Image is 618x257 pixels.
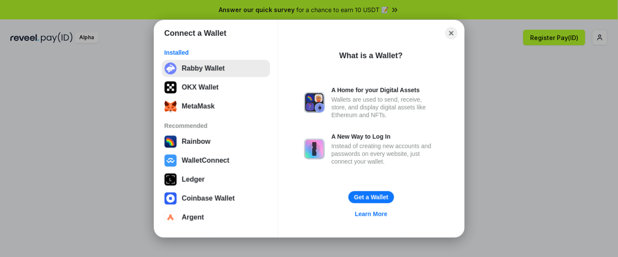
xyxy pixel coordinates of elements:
[162,190,270,207] button: Coinbase Wallet
[165,81,177,93] img: 5VZ71FV6L7PA3gg3tXrdQ+DgLhC+75Wq3no69P3MC0NFQpx2lL04Ql9gHK1bRDjsSBIvScBnDTk1WrlGIZBorIDEYJj+rhdgn...
[355,210,387,218] div: Learn More
[182,195,235,202] div: Coinbase Wallet
[182,157,230,164] div: WalletConnect
[348,191,394,203] button: Get a Wallet
[304,139,325,159] img: svg+xml,%3Csvg%20xmlns%3D%22http%3A%2F%2Fwww.w3.org%2F2000%2Fsvg%22%20fill%3D%22none%22%20viewBox...
[332,142,438,165] div: Instead of creating new accounts and passwords on every website, just connect your wallet.
[165,211,177,223] img: svg+xml,%3Csvg%20width%3D%2228%22%20height%3D%2228%22%20viewBox%3D%220%200%2028%2028%22%20fill%3D...
[182,176,205,183] div: Ledger
[332,133,438,140] div: A New Way to Log In
[165,173,177,186] img: svg+xml,%3Csvg%20xmlns%3D%22http%3A%2F%2Fwww.w3.org%2F2000%2Fsvg%22%20width%3D%2228%22%20height%3...
[165,192,177,204] img: svg+xml,%3Csvg%20width%3D%2228%22%20height%3D%2228%22%20viewBox%3D%220%200%2028%2028%22%20fill%3D...
[182,65,225,72] div: Rabby Wallet
[332,86,438,94] div: A Home for your Digital Assets
[350,208,392,220] a: Learn More
[162,209,270,226] button: Argent
[162,133,270,150] button: Rainbow
[445,27,457,39] button: Close
[162,79,270,96] button: OKX Wallet
[165,136,177,148] img: svg+xml,%3Csvg%20width%3D%22120%22%20height%3D%22120%22%20viewBox%3D%220%200%20120%20120%22%20fil...
[165,122,267,130] div: Recommended
[182,84,219,91] div: OKX Wallet
[165,62,177,74] img: svg+xml;base64,PHN2ZyB3aWR0aD0iMzIiIGhlaWdodD0iMzIiIHZpZXdCb3g9IjAgMCAzMiAzMiIgZmlsbD0ibm9uZSIgeG...
[304,92,325,113] img: svg+xml,%3Csvg%20xmlns%3D%22http%3A%2F%2Fwww.w3.org%2F2000%2Fsvg%22%20fill%3D%22none%22%20viewBox...
[354,193,388,201] div: Get a Wallet
[339,50,403,61] div: What is a Wallet?
[162,60,270,77] button: Rabby Wallet
[162,98,270,115] button: MetaMask
[182,214,204,221] div: Argent
[162,152,270,169] button: WalletConnect
[165,155,177,167] img: svg+xml,%3Csvg%20width%3D%2228%22%20height%3D%2228%22%20viewBox%3D%220%200%2028%2028%22%20fill%3D...
[165,100,177,112] img: svg+xml;base64,PHN2ZyB3aWR0aD0iMzUiIGhlaWdodD0iMzQiIHZpZXdCb3g9IjAgMCAzNSAzNCIgZmlsbD0ibm9uZSIgeG...
[182,138,211,146] div: Rainbow
[332,96,438,119] div: Wallets are used to send, receive, store, and display digital assets like Ethereum and NFTs.
[165,28,227,38] h1: Connect a Wallet
[165,49,267,56] div: Installed
[182,102,214,110] div: MetaMask
[162,171,270,188] button: Ledger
